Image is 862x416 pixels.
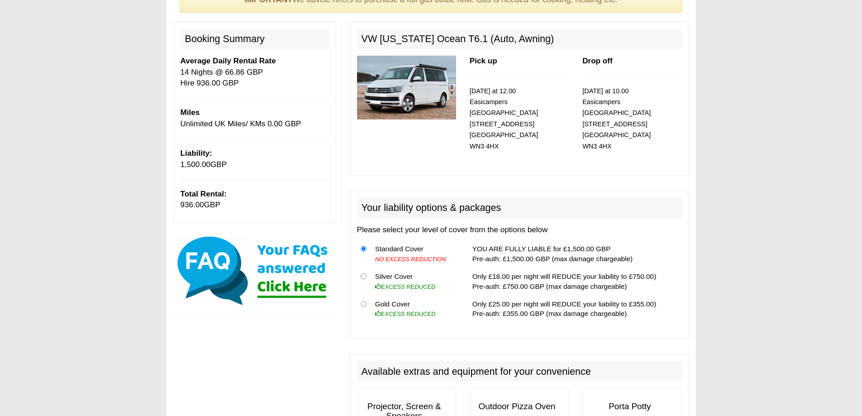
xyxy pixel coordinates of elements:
h3: Porta Potty [583,397,681,416]
td: Only £25.00 per night will REDUCE your liability to £355.00) Pre-auth: £355.00 GBP (max damage ch... [469,295,682,322]
b: Average Daily Rental Rate [181,57,276,65]
h2: Your liability options & packages [357,198,682,218]
p: Unlimited UK Miles/ KMs 0.00 GBP [181,107,329,129]
h2: VW [US_STATE] Ocean T6.1 (Auto, Awning) [357,29,682,49]
td: Gold Cover [371,295,458,322]
i: NO EXCESS REDUCTION [375,256,446,263]
small: [DATE] at 10.00 Easicampers [GEOGRAPHIC_DATA] [STREET_ADDRESS] [GEOGRAPHIC_DATA] WN3 4HX [582,87,651,150]
b: Pick up [470,57,497,65]
td: YOU ARE FULLY LIABLE for £1,500.00 GBP Pre-auth: £1,500.00 GBP (max damage chargeable) [469,240,682,268]
p: Please select your level of cover from the options below [357,225,682,235]
span: 936.00 [181,201,204,209]
h2: Booking Summary [181,29,329,49]
h3: Outdoor Pizza Oven [470,397,568,416]
td: Only £18.00 per night will REDUCE your liability to £750.00) Pre-auth: £750.00 GBP (max damage ch... [469,268,682,295]
i: EXCESS REDUCED [375,283,436,290]
b: Drop off [582,57,612,65]
p: 14 Nights @ 66.86 GBP Hire 936.00 GBP [181,56,329,89]
h2: Available extras and equipment for your convenience [357,362,682,382]
img: 315.jpg [357,56,456,120]
b: Total Rental: [181,190,227,198]
small: [DATE] at 12.00 Easicampers [GEOGRAPHIC_DATA] [STREET_ADDRESS] [GEOGRAPHIC_DATA] WN3 4HX [470,87,538,150]
td: Standard Cover [371,240,458,268]
b: Liability: [181,149,212,158]
b: Miles [181,108,200,117]
p: GBP [181,148,329,170]
p: GBP [181,189,329,211]
i: EXCESS REDUCED [375,311,436,317]
td: Silver Cover [371,268,458,295]
img: Click here for our most common FAQs [173,234,336,307]
span: 1,500.00 [181,160,211,169]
